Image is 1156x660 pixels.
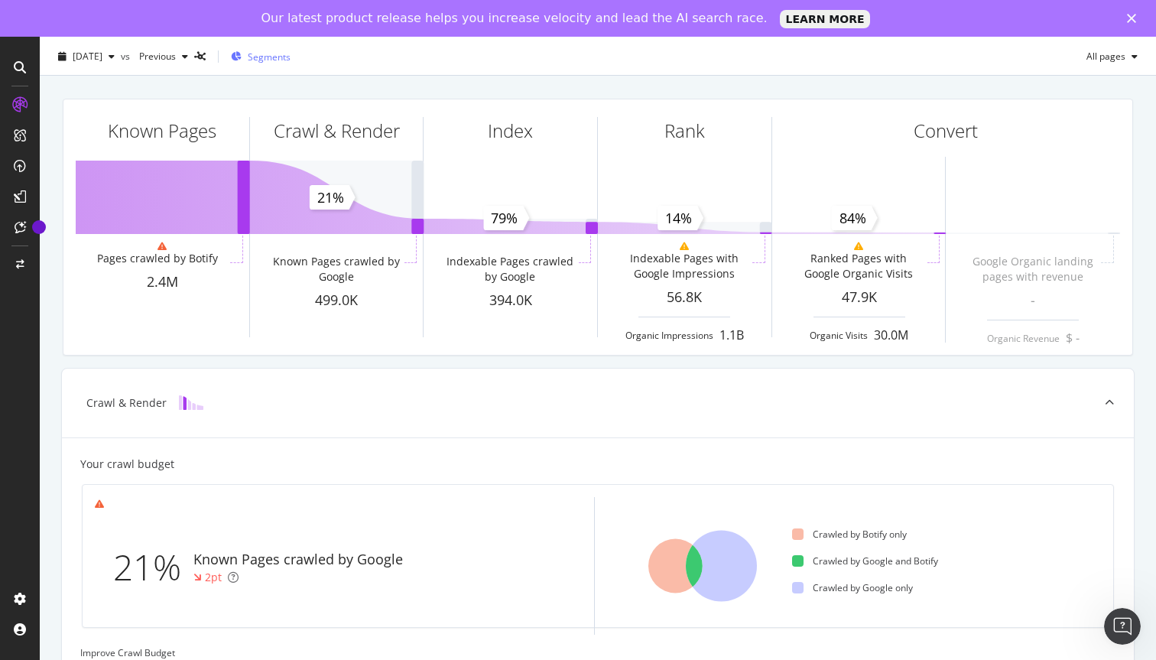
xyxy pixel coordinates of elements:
[261,11,768,26] div: Our latest product release helps you increase velocity and lead the AI search race.
[274,118,400,144] div: Crawl & Render
[248,50,291,63] span: Segments
[619,251,750,281] div: Indexable Pages with Google Impressions
[719,327,744,344] div: 1.1B
[625,329,713,342] div: Organic Impressions
[121,50,133,63] span: vs
[205,570,222,585] div: 2pt
[76,272,249,292] div: 2.4M
[792,581,913,594] div: Crawled by Google only
[780,10,871,28] a: LEARN MORE
[193,550,403,570] div: Known Pages crawled by Google
[225,44,297,69] button: Segments
[133,44,194,69] button: Previous
[445,254,576,284] div: Indexable Pages crawled by Google
[80,457,174,472] div: Your crawl budget
[664,118,705,144] div: Rank
[792,528,907,541] div: Crawled by Botify only
[108,118,216,144] div: Known Pages
[1104,608,1141,645] iframe: Intercom live chat
[52,44,121,69] button: [DATE]
[598,288,771,307] div: 56.8K
[73,50,102,63] span: 2025 Aug. 16th
[250,291,424,310] div: 499.0K
[179,395,203,410] img: block-icon
[1080,44,1144,69] button: All pages
[1127,14,1142,23] div: Close
[80,646,1115,659] div: Improve Crawl Budget
[113,542,193,593] div: 21%
[424,291,597,310] div: 394.0K
[86,395,167,411] div: Crawl & Render
[97,251,218,266] div: Pages crawled by Botify
[271,254,401,284] div: Known Pages crawled by Google
[792,554,938,567] div: Crawled by Google and Botify
[133,50,176,63] span: Previous
[1080,50,1125,63] span: All pages
[488,118,533,144] div: Index
[32,220,46,234] div: Tooltip anchor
